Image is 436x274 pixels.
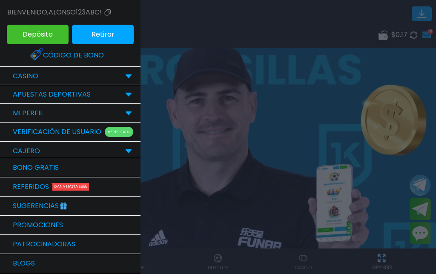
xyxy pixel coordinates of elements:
[7,25,69,44] button: Depósito
[30,48,43,60] img: Redeem
[295,265,312,271] p: Casino
[175,252,261,271] a: Deportes
[52,183,89,191] div: Gana hasta $888
[30,46,110,65] a: Código de bono
[13,89,91,100] p: Apuestas Deportivas
[391,30,407,40] span: $ 0.17
[410,198,431,220] button: Join telegram
[5,252,90,271] a: INVITA
[41,265,55,271] p: INVITA
[31,14,109,20] p: Rápido, divertido y confiable FUN88
[121,265,145,271] p: favoritos
[13,146,40,156] p: CAJERO
[13,108,43,118] p: MI PERFIL
[90,252,175,271] a: favoritos
[72,25,134,44] button: Retirar
[410,174,431,196] button: Join telegram channel
[13,71,38,81] p: CASINO
[261,252,346,271] a: Casino
[371,264,392,271] p: EXPANDIR
[31,8,109,14] p: ¡Descarga la app de FUN88 ahora!
[376,253,387,263] img: hide
[208,265,229,271] p: Deportes
[11,5,28,22] img: App Logo
[410,222,431,244] button: Contact customer service
[7,7,113,17] div: Bienvenido , alonso123abc!
[59,199,68,208] img: Gift
[105,127,133,137] p: Verificado
[22,31,55,38] img: Company Logo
